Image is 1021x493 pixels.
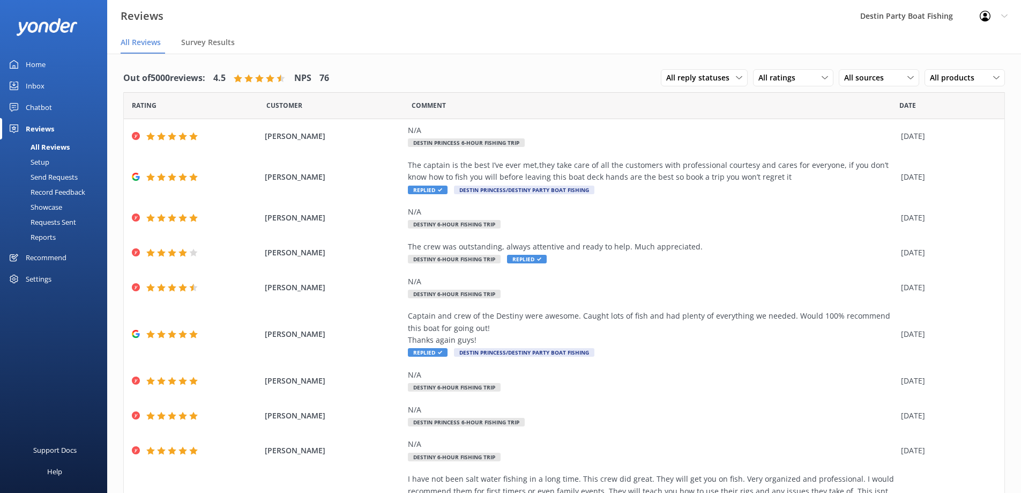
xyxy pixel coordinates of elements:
[507,255,547,263] span: Replied
[123,71,205,85] h4: Out of 5000 reviews:
[408,220,501,229] span: Destiny 6-Hour Fishing Trip
[454,186,594,194] span: Destin Princess/Destiny Party Boat Fishing
[901,375,991,387] div: [DATE]
[26,97,52,118] div: Chatbot
[899,100,916,111] span: Date
[408,418,525,426] span: Destin Princess 6-Hour Fishing Trip
[6,230,56,245] div: Reports
[132,100,156,111] span: Date
[265,171,403,183] span: [PERSON_NAME]
[408,159,896,183] div: The captain is the best I’ve ever met,they take care of all the customers with professional court...
[6,230,107,245] a: Reports
[408,186,448,194] span: Replied
[408,290,501,298] span: Destiny 6-Hour Fishing Trip
[265,247,403,259] span: [PERSON_NAME]
[901,445,991,457] div: [DATE]
[6,154,49,170] div: Setup
[266,100,302,111] span: Date
[408,124,896,136] div: N/A
[408,276,896,288] div: N/A
[47,461,62,482] div: Help
[930,72,981,84] span: All products
[26,54,46,75] div: Home
[265,282,403,293] span: [PERSON_NAME]
[6,185,85,200] div: Record Feedback
[319,71,329,85] h4: 76
[408,383,501,392] span: Destiny 6-Hour Fishing Trip
[6,215,107,230] a: Requests Sent
[265,375,403,387] span: [PERSON_NAME]
[265,445,403,457] span: [PERSON_NAME]
[6,139,107,154] a: All Reviews
[844,72,890,84] span: All sources
[901,282,991,293] div: [DATE]
[6,154,107,170] a: Setup
[901,212,991,224] div: [DATE]
[26,268,51,290] div: Settings
[901,247,991,259] div: [DATE]
[121,8,163,25] h3: Reviews
[901,171,991,183] div: [DATE]
[408,255,501,263] span: Destiny 6-Hour Fishing Trip
[408,206,896,218] div: N/A
[16,18,78,36] img: yonder-white-logo.png
[181,37,235,48] span: Survey Results
[408,369,896,381] div: N/A
[758,72,802,84] span: All ratings
[26,247,66,268] div: Recommend
[33,439,77,461] div: Support Docs
[26,118,54,139] div: Reviews
[6,170,78,185] div: Send Requests
[121,37,161,48] span: All Reviews
[265,410,403,422] span: [PERSON_NAME]
[408,438,896,450] div: N/A
[408,241,896,253] div: The crew was outstanding, always attentive and ready to help. Much appreciated.
[26,75,44,97] div: Inbox
[294,71,311,85] h4: NPS
[265,212,403,224] span: [PERSON_NAME]
[6,215,76,230] div: Requests Sent
[6,139,70,154] div: All Reviews
[6,200,62,215] div: Showcase
[454,348,594,357] span: Destin Princess/Destiny Party Boat Fishing
[408,138,525,147] span: Destin Princess 6-Hour Fishing Trip
[408,310,896,346] div: Captain and crew of the Destiny were awesome. Caught lots of fish and had plenty of everything we...
[6,170,107,185] a: Send Requests
[901,328,991,340] div: [DATE]
[408,453,501,461] span: Destiny 6-Hour Fishing Trip
[901,130,991,142] div: [DATE]
[6,200,107,215] a: Showcase
[213,71,226,85] h4: 4.5
[666,72,736,84] span: All reply statuses
[408,348,448,357] span: Replied
[265,130,403,142] span: [PERSON_NAME]
[408,404,896,416] div: N/A
[412,100,446,111] span: Question
[265,328,403,340] span: [PERSON_NAME]
[6,185,107,200] a: Record Feedback
[901,410,991,422] div: [DATE]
